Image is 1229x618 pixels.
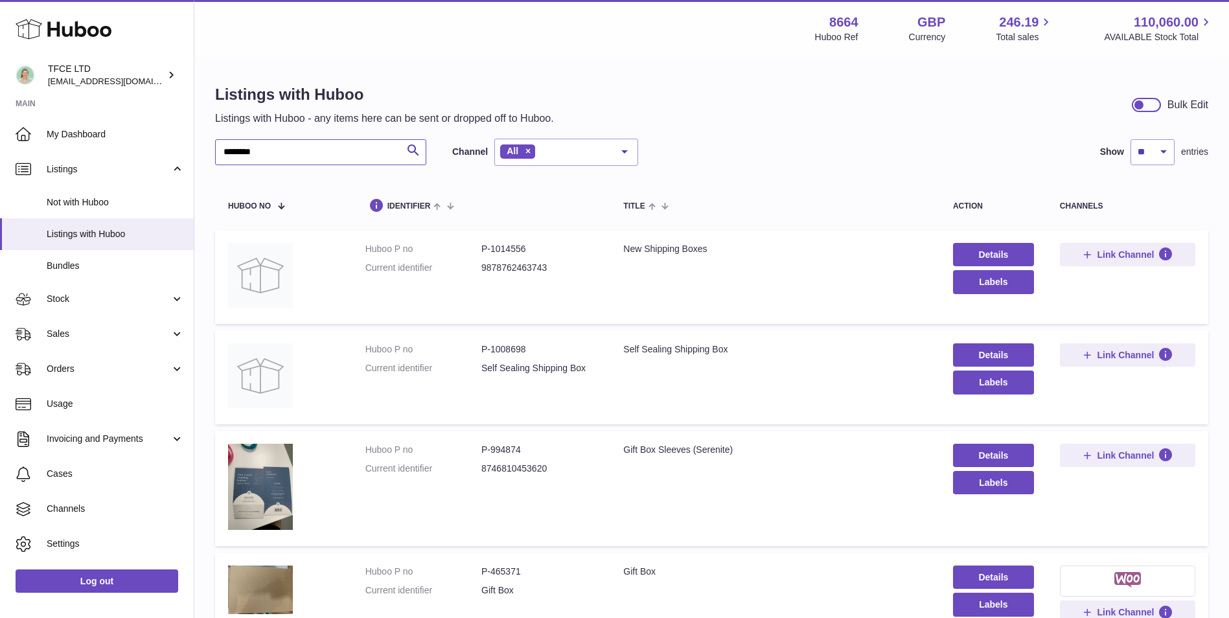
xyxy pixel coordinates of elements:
div: action [953,202,1034,211]
span: Listings with Huboo [47,228,184,240]
span: Bundles [47,260,184,272]
p: Listings with Huboo - any items here can be sent or dropped off to Huboo. [215,111,554,126]
div: channels [1060,202,1195,211]
span: Settings [47,538,184,550]
span: Usage [47,398,184,410]
button: Labels [953,270,1034,293]
span: Sales [47,328,170,340]
span: Not with Huboo [47,196,184,209]
a: Log out [16,569,178,593]
div: Currency [909,31,946,43]
dt: Current identifier [365,362,481,374]
span: 110,060.00 [1134,14,1199,31]
span: [EMAIL_ADDRESS][DOMAIN_NAME] [48,76,190,86]
span: identifier [387,202,431,211]
span: My Dashboard [47,128,184,141]
span: Stock [47,293,170,305]
dt: Current identifier [365,584,481,597]
div: New Shipping Boxes [623,243,927,255]
div: Bulk Edit [1167,98,1208,112]
dd: Gift Box [481,584,597,597]
dt: Huboo P no [365,243,481,255]
dt: Current identifier [365,463,481,475]
a: Details [953,566,1034,589]
button: Link Channel [1060,343,1195,367]
img: Gift Box Sleeves (Serenite) [228,444,293,530]
dd: P-465371 [481,566,597,578]
span: All [507,146,518,156]
button: Link Channel [1060,444,1195,467]
dd: 8746810453620 [481,463,597,475]
span: Invoicing and Payments [47,433,170,445]
span: Total sales [996,31,1053,43]
button: Link Channel [1060,243,1195,266]
strong: GBP [917,14,945,31]
button: Labels [953,471,1034,494]
button: Labels [953,371,1034,394]
div: Gift Box Sleeves (Serenite) [623,444,927,456]
span: AVAILABLE Stock Total [1104,31,1213,43]
img: Self Sealing Shipping Box [228,343,293,408]
a: Details [953,343,1034,367]
a: 246.19 Total sales [996,14,1053,43]
dt: Current identifier [365,262,481,274]
dd: P-1014556 [481,243,597,255]
span: Link Channel [1097,450,1154,461]
h1: Listings with Huboo [215,84,554,105]
a: Details [953,444,1034,467]
span: Link Channel [1097,249,1154,260]
label: Show [1100,146,1124,158]
span: Link Channel [1097,606,1154,618]
dd: Self Sealing Shipping Box [481,362,597,374]
dd: P-1008698 [481,343,597,356]
strong: 8664 [829,14,858,31]
label: Channel [452,146,488,158]
span: Orders [47,363,170,375]
span: Listings [47,163,170,176]
button: Labels [953,593,1034,616]
dd: 9878762463743 [481,262,597,274]
span: Link Channel [1097,349,1154,361]
img: woocommerce-small.png [1114,572,1141,588]
a: 110,060.00 AVAILABLE Stock Total [1104,14,1213,43]
div: TFCE LTD [48,63,165,87]
img: Gift Box [228,566,293,614]
dt: Huboo P no [365,566,481,578]
dt: Huboo P no [365,343,481,356]
span: Channels [47,503,184,515]
span: Cases [47,468,184,480]
div: Gift Box [623,566,927,578]
dd: P-994874 [481,444,597,456]
span: title [623,202,645,211]
span: entries [1181,146,1208,158]
dt: Huboo P no [365,444,481,456]
img: internalAdmin-8664@internal.huboo.com [16,65,35,85]
div: Huboo Ref [815,31,858,43]
span: Huboo no [228,202,271,211]
span: 246.19 [999,14,1039,31]
div: Self Sealing Shipping Box [623,343,927,356]
a: Details [953,243,1034,266]
img: New Shipping Boxes [228,243,293,308]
